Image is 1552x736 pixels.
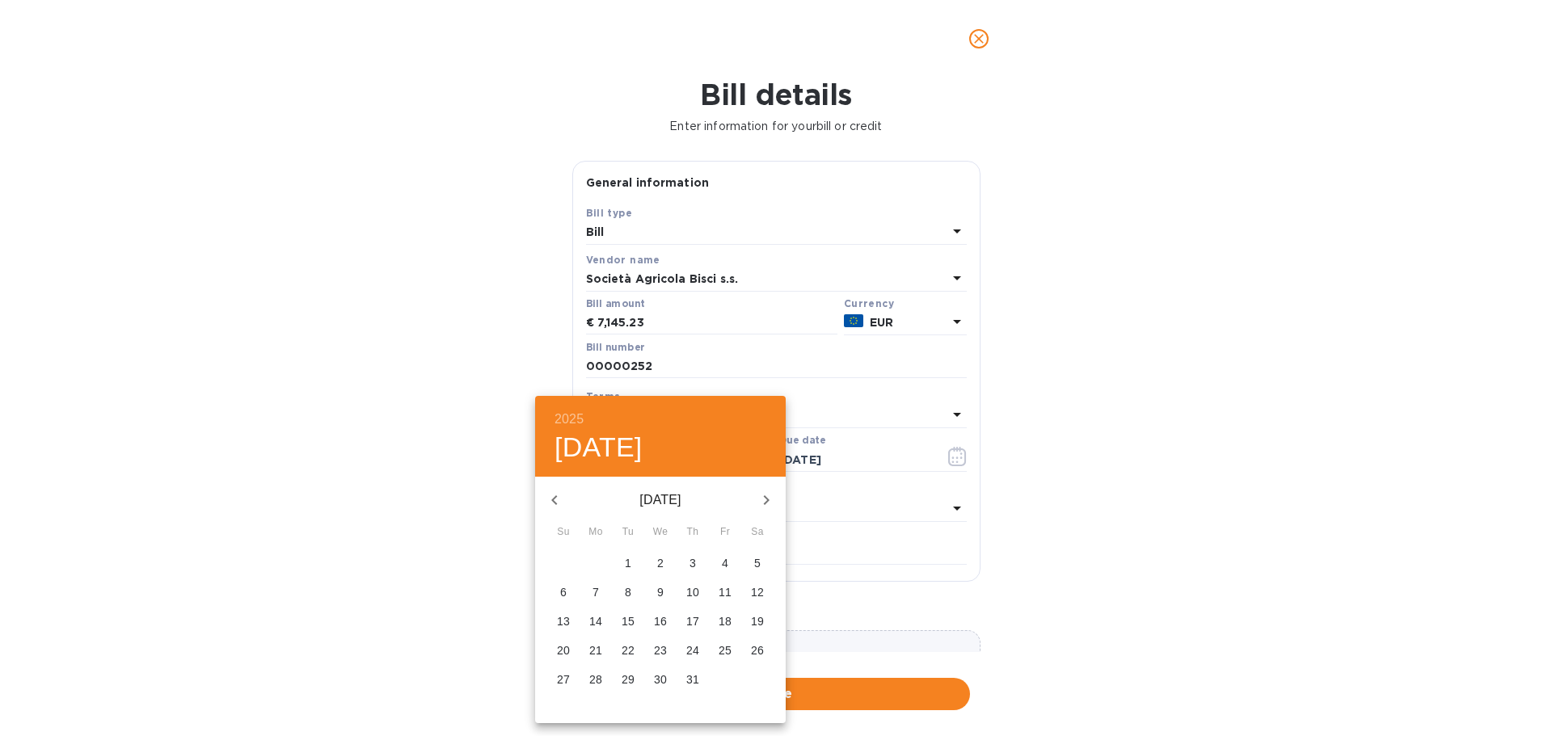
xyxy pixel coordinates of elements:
button: 30 [646,665,675,694]
p: 9 [657,583,664,599]
p: 18 [719,612,732,629]
button: 22 [614,636,643,665]
p: 3 [690,554,696,570]
p: 13 [557,612,570,629]
button: 11 [711,578,740,607]
p: 29 [622,671,635,687]
button: 21 [581,636,610,665]
button: 25 [711,636,740,665]
p: 1 [625,554,631,570]
p: 17 [686,612,699,629]
p: 8 [625,583,631,599]
span: Th [678,524,707,540]
span: Tu [614,524,643,540]
p: 15 [622,612,635,629]
p: 16 [654,612,667,629]
button: 31 [678,665,707,694]
button: 10 [678,578,707,607]
span: Mo [581,524,610,540]
p: 24 [686,641,699,658]
p: 12 [751,583,764,599]
p: 11 [719,583,732,599]
p: 21 [589,641,602,658]
button: 1 [614,549,643,578]
button: 7 [581,578,610,607]
p: 19 [751,612,764,629]
button: 28 [581,665,610,694]
button: 14 [581,607,610,636]
p: [DATE] [574,490,747,510]
button: [DATE] [555,431,643,465]
p: 22 [622,641,635,658]
p: 27 [557,671,570,687]
button: 3 [678,549,707,578]
button: 12 [743,578,772,607]
p: 2 [657,554,664,570]
button: 27 [549,665,578,694]
p: 31 [686,671,699,687]
button: 26 [743,636,772,665]
button: 18 [711,607,740,636]
p: 4 [722,554,728,570]
p: 6 [560,583,567,599]
p: 10 [686,583,699,599]
button: 2025 [555,408,584,431]
span: Su [549,524,578,540]
span: Sa [743,524,772,540]
button: 4 [711,549,740,578]
button: 9 [646,578,675,607]
p: 14 [589,612,602,629]
button: 8 [614,578,643,607]
button: 17 [678,607,707,636]
span: Fr [711,524,740,540]
button: 24 [678,636,707,665]
p: 23 [654,641,667,658]
p: 25 [719,641,732,658]
button: 29 [614,665,643,694]
p: 20 [557,641,570,658]
p: 5 [754,554,761,570]
button: 5 [743,549,772,578]
p: 28 [589,671,602,687]
button: 13 [549,607,578,636]
button: 6 [549,578,578,607]
button: 16 [646,607,675,636]
p: 7 [593,583,599,599]
p: 30 [654,671,667,687]
button: 15 [614,607,643,636]
button: 2 [646,549,675,578]
button: 20 [549,636,578,665]
span: We [646,524,675,540]
button: 19 [743,607,772,636]
p: 26 [751,641,764,658]
button: 23 [646,636,675,665]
